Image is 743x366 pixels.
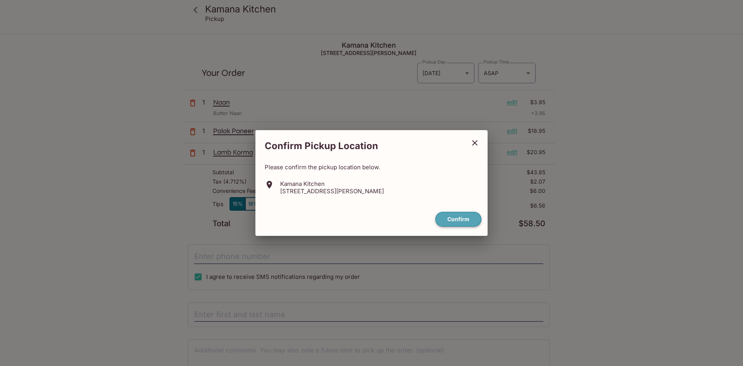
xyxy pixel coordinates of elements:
p: Please confirm the pickup location below. [265,163,478,171]
h2: Confirm Pickup Location [255,136,465,156]
button: close [465,133,484,153]
button: confirm [435,212,481,227]
p: Kamana Kitchen [280,180,384,187]
p: [STREET_ADDRESS][PERSON_NAME] [280,187,384,195]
